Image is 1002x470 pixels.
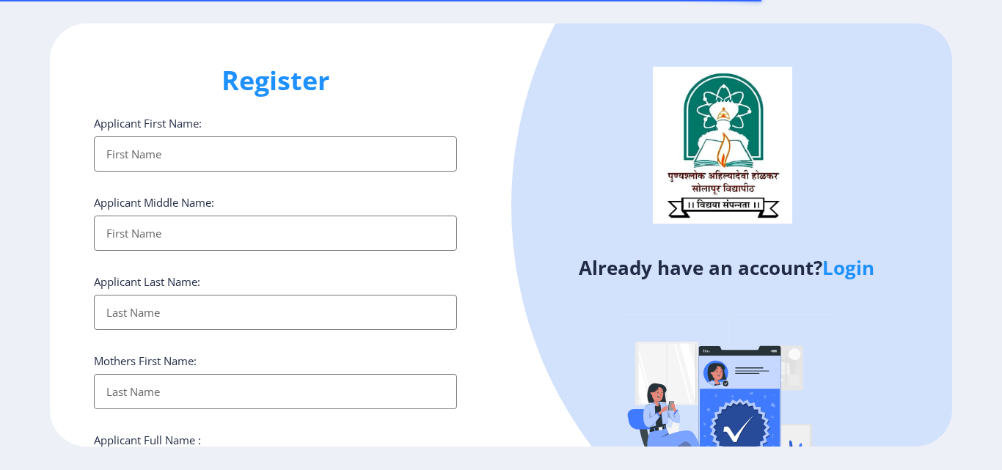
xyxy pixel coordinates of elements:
[94,295,457,330] input: Last Name
[94,116,202,131] label: Applicant First Name:
[94,353,197,368] label: Mothers First Name:
[94,374,457,409] input: Last Name
[512,256,941,279] h4: Already have an account?
[94,63,457,98] h1: Register
[94,274,200,289] label: Applicant Last Name:
[94,136,457,172] input: First Name
[94,433,201,462] label: Applicant Full Name : (As on marksheet)
[94,216,457,251] input: First Name
[653,67,792,224] img: logo
[94,195,214,210] label: Applicant Middle Name:
[822,254,874,281] a: Login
